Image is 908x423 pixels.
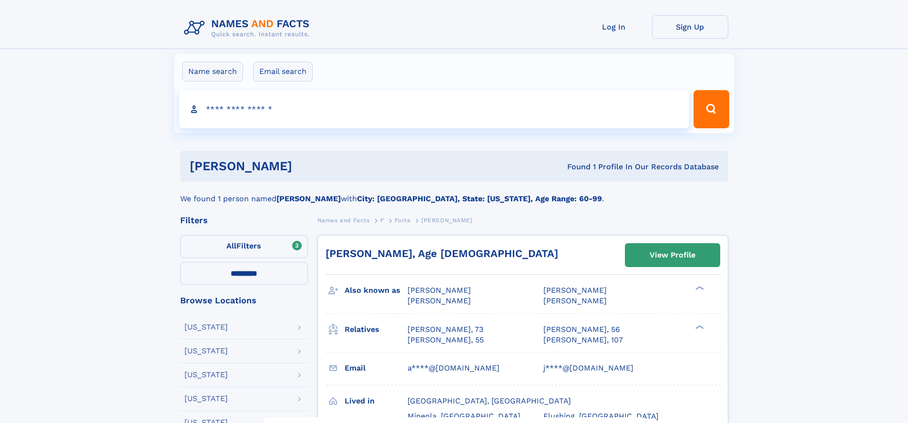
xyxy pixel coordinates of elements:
span: Flushing, [GEOGRAPHIC_DATA] [543,412,659,421]
label: Name search [182,62,243,82]
span: Mineola, [GEOGRAPHIC_DATA] [408,412,520,421]
label: Filters [180,235,308,258]
b: City: [GEOGRAPHIC_DATA], State: [US_STATE], Age Range: 60-99 [357,194,602,203]
div: Browse Locations [180,296,308,305]
span: F [380,217,384,224]
a: [PERSON_NAME], 56 [543,324,620,335]
span: Forte [395,217,410,224]
a: [PERSON_NAME], Age [DEMOGRAPHIC_DATA] [326,248,558,259]
h3: Email [345,360,408,376]
span: [PERSON_NAME] [421,217,472,224]
a: [PERSON_NAME], 55 [408,335,484,345]
div: Filters [180,216,308,225]
h3: Also known as [345,282,408,299]
img: Logo Names and Facts [180,15,317,41]
span: [PERSON_NAME] [408,296,471,305]
div: Found 1 Profile In Our Records Database [429,162,719,172]
a: Sign Up [652,15,728,39]
div: [US_STATE] [184,395,228,402]
h3: Relatives [345,321,408,338]
a: [PERSON_NAME], 73 [408,324,483,335]
div: We found 1 person named with . [180,182,728,205]
a: Forte [395,214,410,226]
a: F [380,214,384,226]
a: Names and Facts [317,214,370,226]
a: View Profile [625,244,720,267]
input: search input [179,90,690,128]
span: [PERSON_NAME] [543,286,607,295]
span: All [226,241,236,250]
h1: [PERSON_NAME] [190,160,430,172]
div: View Profile [650,244,695,266]
button: Search Button [694,90,729,128]
div: ❯ [693,324,704,330]
div: [US_STATE] [184,371,228,379]
a: Log In [576,15,652,39]
label: Email search [253,62,313,82]
div: ❯ [693,285,704,291]
b: [PERSON_NAME] [276,194,341,203]
div: [US_STATE] [184,323,228,331]
h3: Lived in [345,393,408,409]
span: [GEOGRAPHIC_DATA], [GEOGRAPHIC_DATA] [408,396,571,405]
div: [US_STATE] [184,347,228,355]
span: [PERSON_NAME] [543,296,607,305]
a: [PERSON_NAME], 107 [543,335,623,345]
span: [PERSON_NAME] [408,286,471,295]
